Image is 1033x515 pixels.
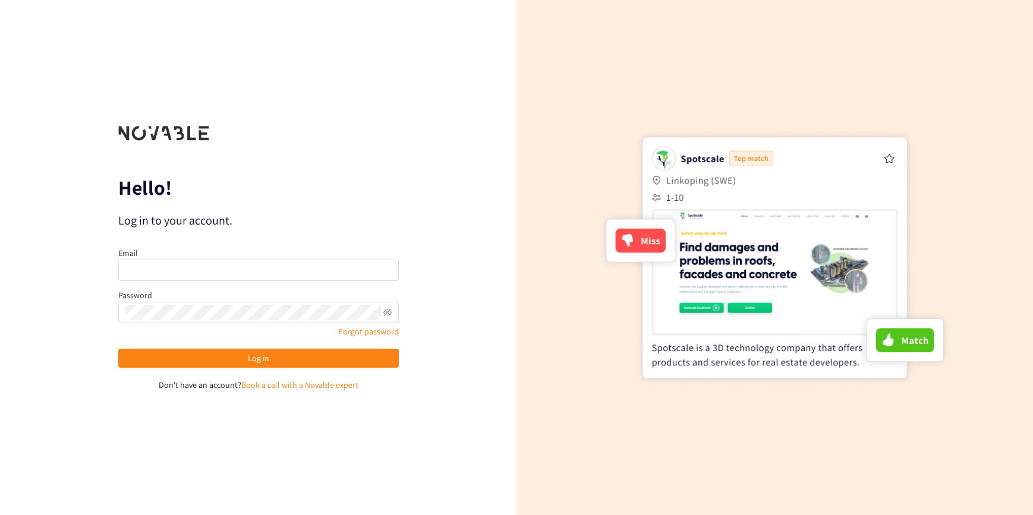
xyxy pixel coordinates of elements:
[118,212,399,229] p: Log in to your account.
[118,349,399,368] button: Log in
[241,380,358,390] a: Book a call with a Novable expert
[118,178,399,197] p: Hello!
[118,248,138,258] label: Email
[383,308,392,317] span: eye-invisible
[339,326,399,337] a: Forgot password
[159,380,241,390] span: Don't have an account?
[118,290,152,301] label: Password
[248,352,269,365] span: Log in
